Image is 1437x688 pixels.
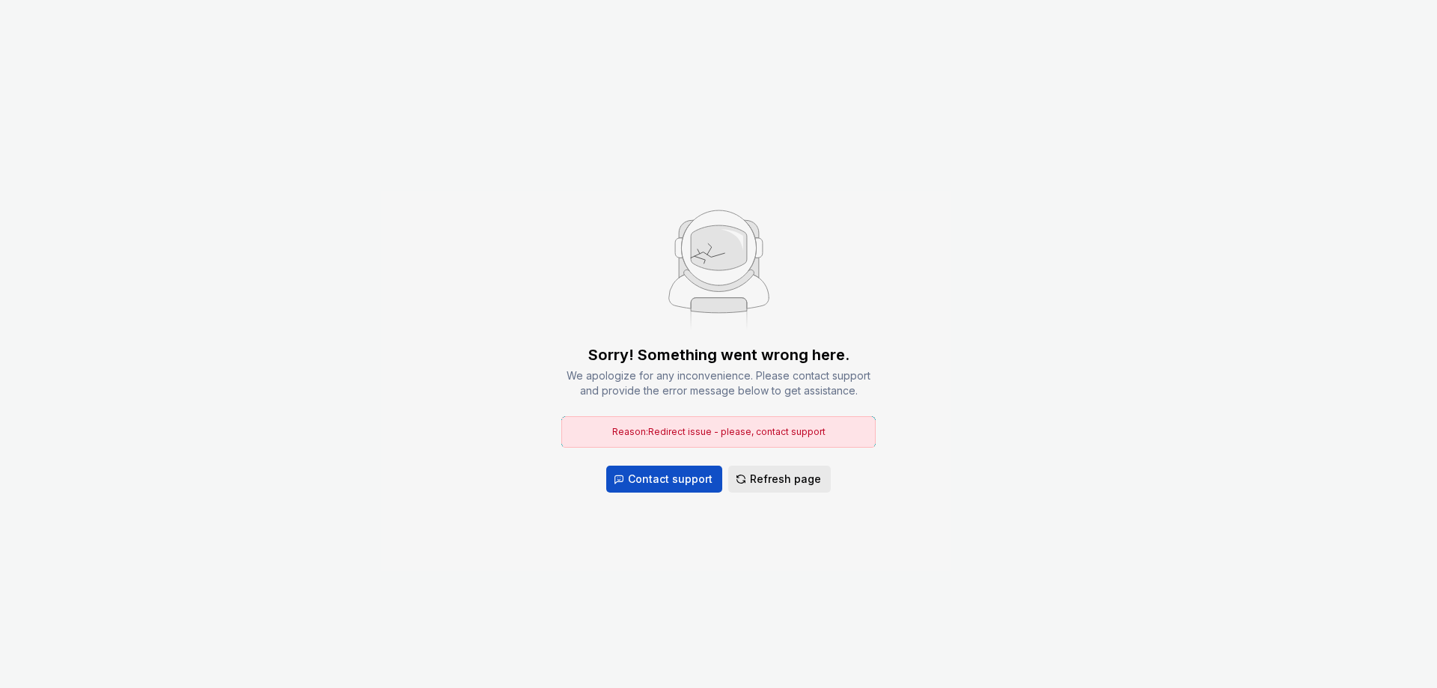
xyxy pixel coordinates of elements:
span: Contact support [628,472,713,487]
div: Sorry! Something went wrong here. [588,344,849,365]
span: Refresh page [750,472,821,487]
span: Reason: Redirect issue - please, contact support [612,426,826,437]
button: Refresh page [728,466,831,493]
button: Contact support [606,466,722,493]
div: We apologize for any inconvenience. Please contact support and provide the error message below to... [561,368,876,398]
